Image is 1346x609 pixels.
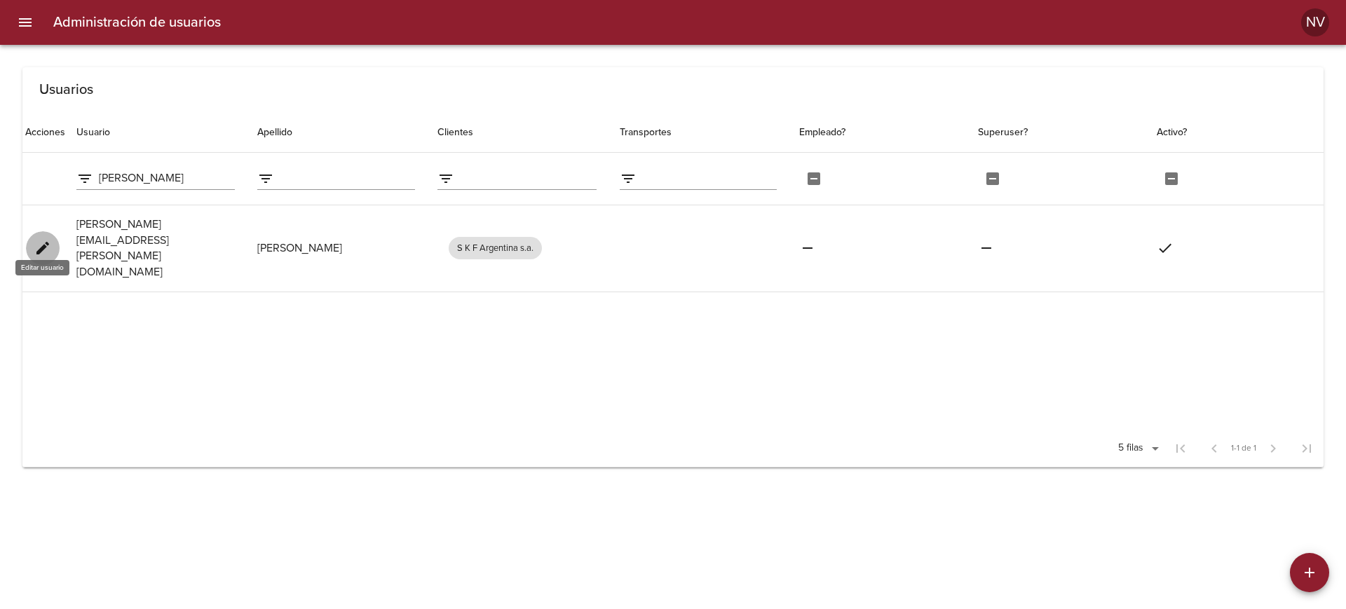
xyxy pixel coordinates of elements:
[280,167,415,190] input: filter data by Apellido
[1231,442,1256,456] span: 1-1 de 1
[39,78,93,101] h6: Usuarios
[257,124,292,141] div: Apellido
[799,124,868,141] span: Empleado?
[978,124,1028,141] div: Superuser?
[1157,124,1209,141] span: Activo?
[8,6,42,39] button: menu
[257,170,274,187] span: Filtrar
[65,205,246,292] td: [PERSON_NAME][EMAIL_ADDRESS][PERSON_NAME][DOMAIN_NAME]
[1301,8,1329,36] div: Abrir información de usuario
[34,240,51,256] span: edit
[1164,432,1197,465] span: Primera página
[99,167,235,190] input: filter data by Usuario
[799,240,833,256] span: remove
[1290,553,1329,592] button: Agregar usuario
[1157,240,1190,256] span: check
[620,170,637,187] span: Filtrar
[257,124,315,141] span: Apellido
[978,240,1012,256] span: remove
[76,170,93,187] span: Filtrar
[246,205,426,292] td: [PERSON_NAME]
[1197,432,1231,465] span: Página anterior
[642,167,777,190] input: filter data by Transportes
[620,124,694,141] span: Transportes
[449,242,542,255] span: S K F Argentina s.a.
[978,124,1050,141] span: Superuser?
[76,124,110,141] div: Usuario
[1109,438,1164,459] div: 5 filas
[437,124,496,141] span: Clientes
[53,11,221,34] h6: Administración de usuarios
[1157,124,1187,141] div: Activo?
[460,167,597,190] input: filter data by Clientes
[437,124,473,141] div: Clientes
[1115,442,1147,454] div: 5 filas
[799,124,845,141] div: Empleado?
[76,124,132,141] span: Usuario
[620,124,672,141] div: Transportes
[1301,8,1329,36] div: NV
[1256,432,1290,465] span: Página siguiente
[1290,432,1324,465] span: Última página
[437,170,454,187] span: Filtrar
